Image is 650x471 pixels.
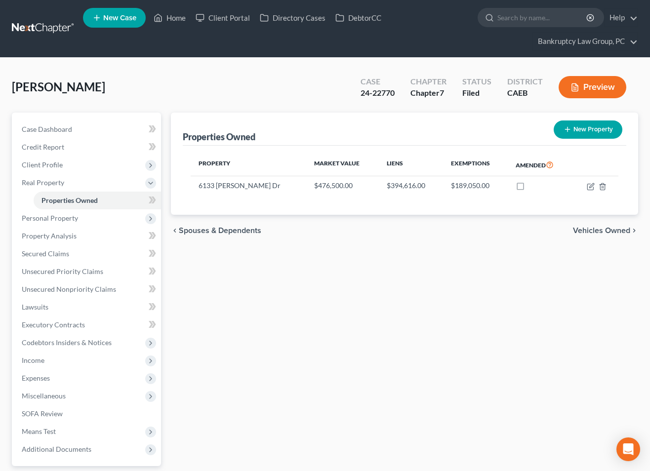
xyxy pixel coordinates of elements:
[149,9,191,27] a: Home
[410,87,447,99] div: Chapter
[616,437,640,461] div: Open Intercom Messenger
[330,9,386,27] a: DebtorCC
[14,138,161,156] a: Credit Report
[507,76,543,87] div: District
[306,154,379,176] th: Market Value
[22,445,91,453] span: Additional Documents
[22,232,77,240] span: Property Analysis
[22,267,103,275] span: Unsecured Priority Claims
[533,33,638,50] a: Bankruptcy Law Group, PC
[443,154,508,176] th: Exemptions
[462,76,491,87] div: Status
[559,76,626,98] button: Preview
[14,263,161,280] a: Unsecured Priority Claims
[22,160,63,169] span: Client Profile
[12,79,105,94] span: [PERSON_NAME]
[183,131,255,143] div: Properties Owned
[573,227,638,235] button: Vehicles Owned chevron_right
[508,154,571,176] th: Amended
[306,176,379,195] td: $476,500.00
[22,374,50,382] span: Expenses
[22,143,64,151] span: Credit Report
[497,8,588,27] input: Search by name...
[191,176,306,195] td: 6133 [PERSON_NAME] Dr
[255,9,330,27] a: Directory Cases
[630,227,638,235] i: chevron_right
[361,87,395,99] div: 24-22770
[14,280,161,298] a: Unsecured Nonpriority Claims
[179,227,261,235] span: Spouses & Dependents
[171,227,261,235] button: chevron_left Spouses & Dependents
[22,285,116,293] span: Unsecured Nonpriority Claims
[361,76,395,87] div: Case
[462,87,491,99] div: Filed
[605,9,638,27] a: Help
[22,356,44,364] span: Income
[22,178,64,187] span: Real Property
[443,176,508,195] td: $189,050.00
[14,405,161,423] a: SOFA Review
[22,125,72,133] span: Case Dashboard
[191,9,255,27] a: Client Portal
[103,14,136,22] span: New Case
[22,303,48,311] span: Lawsuits
[34,192,161,209] a: Properties Owned
[554,120,622,139] button: New Property
[22,249,69,258] span: Secured Claims
[410,76,447,87] div: Chapter
[22,409,63,418] span: SOFA Review
[573,227,630,235] span: Vehicles Owned
[22,392,66,400] span: Miscellaneous
[171,227,179,235] i: chevron_left
[22,320,85,329] span: Executory Contracts
[14,245,161,263] a: Secured Claims
[14,120,161,138] a: Case Dashboard
[379,154,443,176] th: Liens
[14,298,161,316] a: Lawsuits
[14,316,161,334] a: Executory Contracts
[22,214,78,222] span: Personal Property
[14,227,161,245] a: Property Analysis
[507,87,543,99] div: CAEB
[379,176,443,195] td: $394,616.00
[440,88,444,97] span: 7
[22,427,56,435] span: Means Test
[191,154,306,176] th: Property
[41,196,98,204] span: Properties Owned
[22,338,112,347] span: Codebtors Insiders & Notices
